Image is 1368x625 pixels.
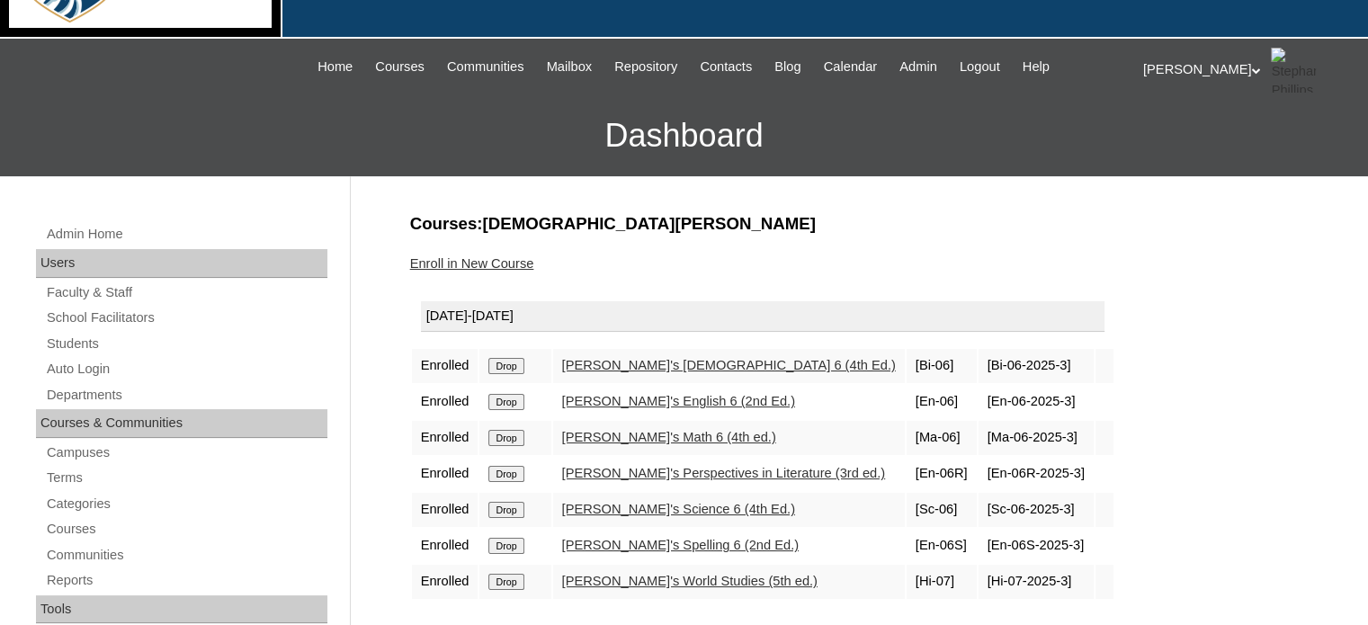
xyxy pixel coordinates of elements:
a: Courses [366,57,434,77]
h3: Courses:[DEMOGRAPHIC_DATA][PERSON_NAME] [410,212,1301,236]
a: Categories [45,493,327,515]
span: Contacts [700,57,752,77]
a: School Facilitators [45,307,327,329]
input: Drop [488,466,523,482]
a: Terms [45,467,327,489]
span: Logout [960,57,1000,77]
td: [En-06-2025-3] [979,385,1094,419]
div: Tools [36,595,327,624]
a: Calendar [815,57,886,77]
div: Courses & Communities [36,409,327,438]
a: Admin Home [45,223,327,246]
td: [Sc-06] [907,493,977,527]
span: Mailbox [547,57,593,77]
input: Drop [488,502,523,518]
a: Students [45,333,327,355]
td: [Bi-06] [907,349,977,383]
div: [DATE]-[DATE] [421,301,1104,332]
img: Stephanie Phillips [1271,48,1316,93]
a: Reports [45,569,327,592]
td: [En-06S-2025-3] [979,529,1094,563]
a: [PERSON_NAME]'s Science 6 (4th Ed.) [562,502,795,516]
a: Enroll in New Course [410,256,534,271]
a: Help [1014,57,1059,77]
td: Enrolled [412,493,478,527]
a: [PERSON_NAME]'s World Studies (5th ed.) [562,574,818,588]
td: [En-06] [907,385,977,419]
td: [En-06R-2025-3] [979,457,1094,491]
input: Drop [488,430,523,446]
span: Home [317,57,353,77]
td: [Hi-07] [907,565,977,599]
a: Mailbox [538,57,602,77]
a: Blog [765,57,809,77]
a: Admin [890,57,946,77]
td: [Hi-07-2025-3] [979,565,1094,599]
span: Admin [899,57,937,77]
h3: Dashboard [9,95,1359,176]
td: Enrolled [412,457,478,491]
div: [PERSON_NAME] [1143,48,1350,93]
td: [Sc-06-2025-3] [979,493,1094,527]
span: Help [1023,57,1050,77]
input: Drop [488,574,523,590]
td: [En-06S] [907,529,977,563]
a: [PERSON_NAME]'s Spelling 6 (2nd Ed.) [562,538,799,552]
div: Users [36,249,327,278]
a: Auto Login [45,358,327,380]
a: [PERSON_NAME]'s [DEMOGRAPHIC_DATA] 6 (4th Ed.) [562,358,896,372]
a: [PERSON_NAME]'s Perspectives in Literature (3rd ed.) [562,466,886,480]
td: Enrolled [412,565,478,599]
td: Enrolled [412,349,478,383]
span: Calendar [824,57,877,77]
td: [Bi-06-2025-3] [979,349,1094,383]
a: Communities [438,57,533,77]
span: Communities [447,57,524,77]
a: Faculty & Staff [45,281,327,304]
a: Communities [45,544,327,567]
span: Courses [375,57,425,77]
td: Enrolled [412,421,478,455]
a: Campuses [45,442,327,464]
a: [PERSON_NAME]'s English 6 (2nd Ed.) [562,394,795,408]
a: Departments [45,384,327,406]
td: [Ma-06-2025-3] [979,421,1094,455]
td: Enrolled [412,529,478,563]
input: Drop [488,538,523,554]
a: [PERSON_NAME]'s Math 6 (4th ed.) [562,430,776,444]
span: Blog [774,57,800,77]
input: Drop [488,394,523,410]
input: Drop [488,358,523,374]
a: Contacts [691,57,761,77]
span: Repository [614,57,677,77]
a: Home [308,57,362,77]
a: Courses [45,518,327,540]
td: [Ma-06] [907,421,977,455]
a: Repository [605,57,686,77]
a: Logout [951,57,1009,77]
td: Enrolled [412,385,478,419]
td: [En-06R] [907,457,977,491]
